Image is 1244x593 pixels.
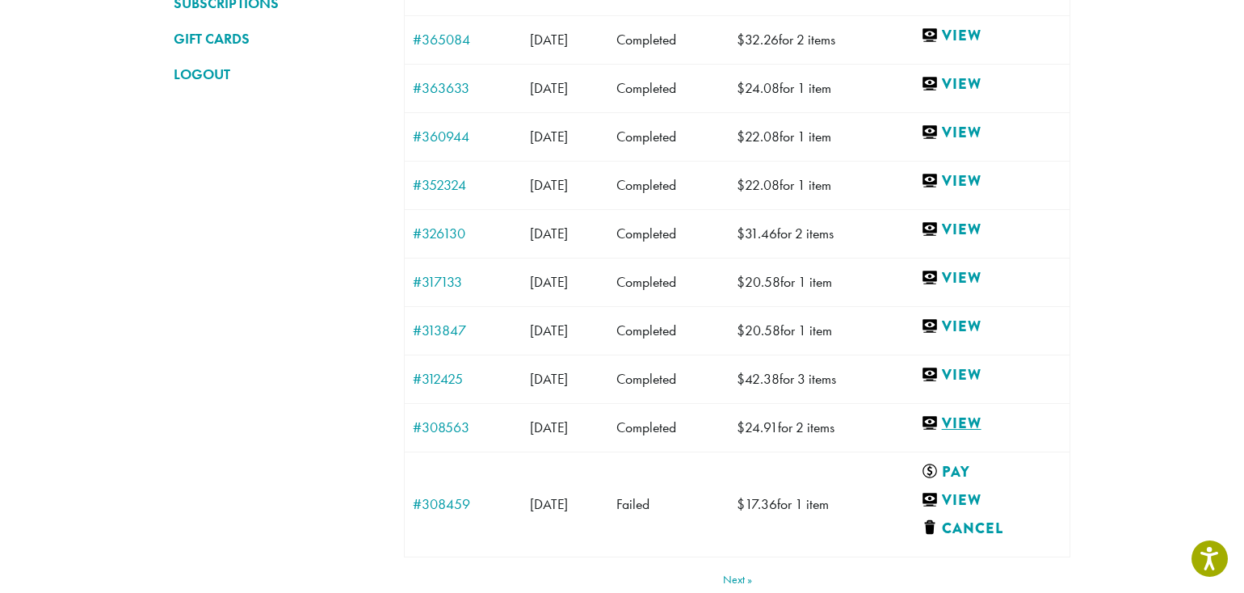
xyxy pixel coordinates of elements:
[729,15,912,64] td: for 2 items
[608,355,729,403] td: Completed
[737,418,778,436] span: 24.91
[921,490,1055,511] a: View
[413,129,514,144] a: #360944
[608,209,729,258] td: Completed
[921,123,1061,143] a: View
[530,370,568,388] span: [DATE]
[729,403,912,452] td: for 2 items
[174,61,380,88] a: LOGOUT
[530,79,568,97] span: [DATE]
[737,495,777,513] span: 17.36
[729,452,912,557] td: for 1 item
[737,31,779,48] span: 32.26
[737,79,780,97] span: 24.08
[737,79,745,97] span: $
[737,370,780,388] span: 42.38
[921,462,1055,482] a: Pay
[729,258,912,306] td: for 1 item
[737,273,745,291] span: $
[530,128,568,145] span: [DATE]
[174,25,380,53] a: GIFT CARDS
[737,370,745,388] span: $
[729,64,912,112] td: for 1 item
[608,161,729,209] td: Completed
[723,574,752,585] a: Next
[530,495,568,513] span: [DATE]
[737,176,745,194] span: $
[737,128,745,145] span: $
[413,226,514,241] a: #326130
[921,365,1061,385] a: View
[413,81,514,95] a: #363633
[921,414,1061,434] a: View
[729,355,912,403] td: for 3 items
[921,268,1061,288] a: View
[921,317,1061,337] a: View
[608,258,729,306] td: Completed
[737,176,780,194] span: 22.08
[413,178,514,192] a: #352324
[413,372,514,386] a: #312425
[608,15,729,64] td: Completed
[608,306,729,355] td: Completed
[608,112,729,161] td: Completed
[530,225,568,242] span: [DATE]
[737,225,745,242] span: $
[737,31,745,48] span: $
[530,322,568,339] span: [DATE]
[921,171,1061,191] a: View
[921,74,1061,95] a: View
[737,495,745,513] span: $
[737,273,780,291] span: 20.58
[530,418,568,436] span: [DATE]
[921,26,1061,46] a: View
[737,128,780,145] span: 22.08
[413,275,514,289] a: #317133
[530,273,568,291] span: [DATE]
[729,112,912,161] td: for 1 item
[729,209,912,258] td: for 2 items
[737,225,777,242] span: 31.46
[413,497,514,511] a: #308459
[737,322,745,339] span: $
[530,31,568,48] span: [DATE]
[413,323,514,338] a: #313847
[737,418,745,436] span: $
[921,519,1061,539] a: Cancel
[737,322,780,339] span: 20.58
[608,403,729,452] td: Completed
[530,176,568,194] span: [DATE]
[729,306,912,355] td: for 1 item
[413,32,514,47] a: #365084
[921,220,1061,240] a: View
[729,161,912,209] td: for 1 item
[413,420,514,435] a: #308563
[608,64,729,112] td: Completed
[608,452,729,557] td: Failed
